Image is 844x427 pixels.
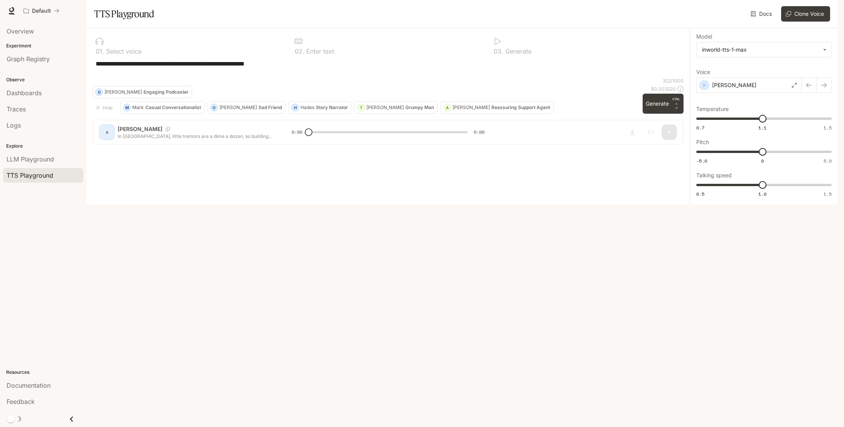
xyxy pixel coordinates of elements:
button: All workspaces [20,3,63,18]
button: HHadesStory Narrator [289,101,351,114]
p: Voice [696,69,710,75]
button: D[PERSON_NAME]Engaging Podcaster [93,86,192,98]
p: CTRL + [672,97,680,106]
span: 0.5 [696,191,704,197]
div: inworld-tts-1-max [697,42,831,57]
p: Engaging Podcaster [143,90,189,94]
p: Default [32,8,51,14]
p: [PERSON_NAME] [452,105,490,110]
p: Talking speed [696,173,732,178]
div: D [96,86,103,98]
p: 0 1 . [96,48,104,54]
button: O[PERSON_NAME]Sad Friend [208,101,285,114]
button: Clone Voice [781,6,830,22]
div: O [211,101,218,114]
p: Sad Friend [258,105,282,110]
p: Enter text [304,48,334,54]
span: 1.1 [758,124,766,131]
p: Mark [132,105,144,110]
button: GenerateCTRL +⏎ [643,94,684,114]
span: 0.7 [696,124,704,131]
p: Model [696,34,712,39]
p: Casual Conversationalist [145,105,201,110]
p: [PERSON_NAME] [219,105,257,110]
div: inworld-tts-1-max [702,46,819,54]
p: [PERSON_NAME] [105,90,142,94]
span: -5.0 [696,158,707,164]
span: 1.5 [824,124,832,131]
div: H [292,101,299,114]
h1: TTS Playground [94,6,154,22]
span: 0 [761,158,764,164]
div: M [123,101,130,114]
p: Pitch [696,140,709,145]
p: 322 / 1000 [663,77,684,84]
p: Temperature [696,106,729,112]
button: MMarkCasual Conversationalist [120,101,204,114]
p: Hades [300,105,314,110]
p: 0 3 . [494,48,503,54]
p: [PERSON_NAME] [366,105,404,110]
p: $ 0.003220 [651,86,676,92]
p: Grumpy Man [405,105,434,110]
p: [PERSON_NAME] [712,81,756,89]
p: Select voice [104,48,142,54]
span: 5.0 [824,158,832,164]
p: 0 2 . [295,48,304,54]
p: ⏎ [672,97,680,111]
p: Generate [503,48,532,54]
a: Docs [749,6,775,22]
button: T[PERSON_NAME]Grumpy Man [354,101,437,114]
p: Reassuring Support Agent [491,105,550,110]
button: Hide [93,101,117,114]
span: 1.0 [758,191,766,197]
span: 1.5 [824,191,832,197]
div: T [358,101,365,114]
div: A [444,101,451,114]
p: Story Narrator [316,105,348,110]
button: A[PERSON_NAME]Reassuring Support Agent [441,101,554,114]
